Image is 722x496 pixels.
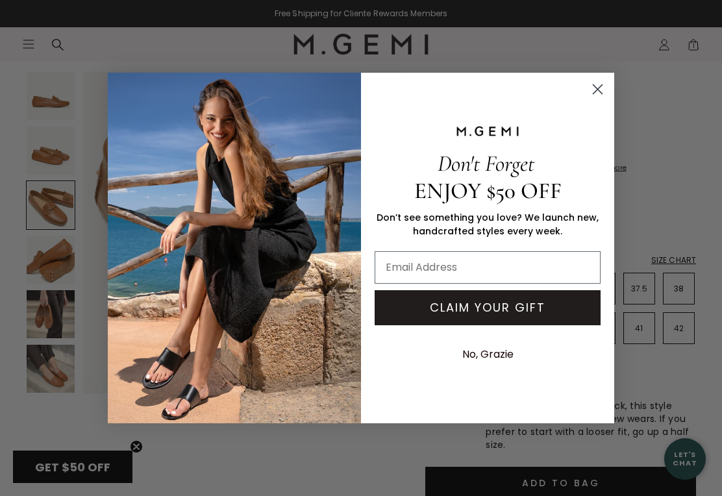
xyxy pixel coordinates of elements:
button: No, Grazie [456,338,520,371]
button: CLAIM YOUR GIFT [375,290,601,325]
span: ENJOY $50 OFF [414,177,562,205]
span: Don’t see something you love? We launch new, handcrafted styles every week. [377,211,599,238]
img: M.GEMI [455,125,520,137]
span: Don't Forget [438,150,534,177]
img: M.Gemi [108,73,361,423]
input: Email Address [375,251,601,284]
button: Close dialog [586,78,609,101]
